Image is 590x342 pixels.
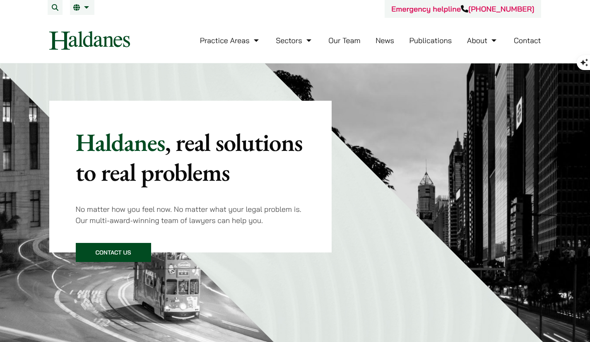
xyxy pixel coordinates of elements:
[467,36,498,45] a: About
[76,204,306,226] p: No matter how you feel now. No matter what your legal problem is. Our multi-award-winning team of...
[409,36,452,45] a: Publications
[76,126,303,188] mark: , real solutions to real problems
[328,36,360,45] a: Our Team
[73,4,91,11] a: EN
[276,36,313,45] a: Sectors
[76,127,306,187] p: Haldanes
[376,36,394,45] a: News
[514,36,541,45] a: Contact
[391,4,534,14] a: Emergency helpline[PHONE_NUMBER]
[76,243,151,262] a: Contact Us
[200,36,261,45] a: Practice Areas
[49,31,130,50] img: Logo of Haldanes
